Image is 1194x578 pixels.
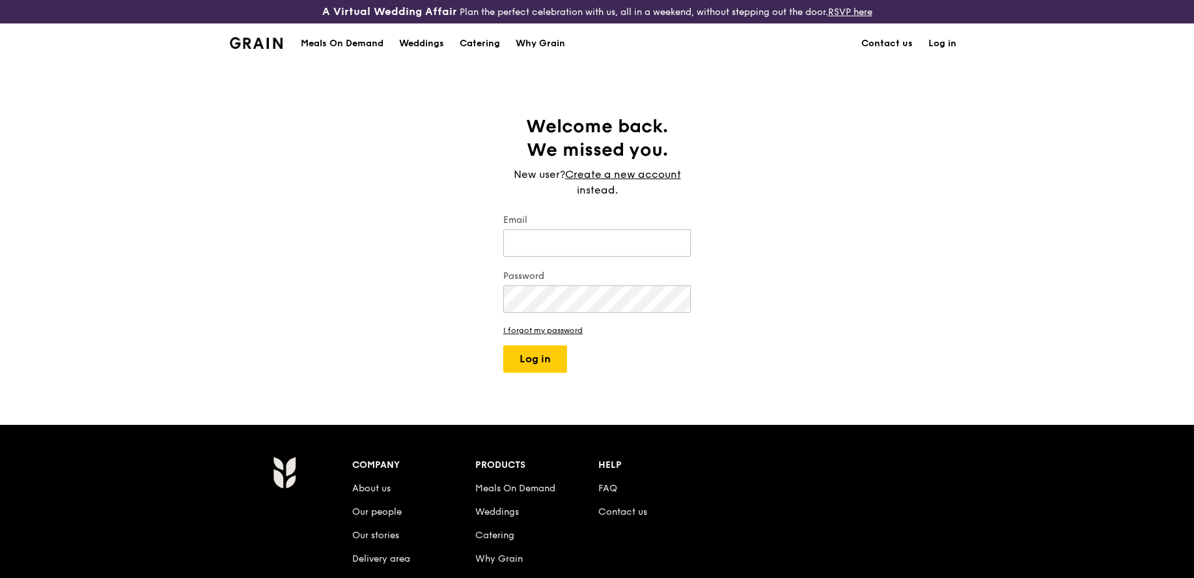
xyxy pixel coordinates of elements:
[352,506,402,517] a: Our people
[391,24,452,63] a: Weddings
[828,7,872,18] a: RSVP here
[921,24,964,63] a: Log in
[508,24,573,63] a: Why Grain
[352,553,410,564] a: Delivery area
[222,5,972,18] div: Plan the perfect celebration with us, all in a weekend, without stepping out the door.
[452,24,508,63] a: Catering
[577,184,618,196] span: instead.
[273,456,296,489] img: Grain
[598,506,647,517] a: Contact us
[475,456,598,474] div: Products
[598,456,721,474] div: Help
[475,530,514,541] a: Catering
[503,115,691,162] h1: Welcome back. We missed you.
[399,24,444,63] div: Weddings
[475,483,555,494] a: Meals On Demand
[460,24,500,63] div: Catering
[503,270,691,283] label: Password
[230,37,283,49] img: Grain
[565,167,681,182] a: Create a new account
[854,24,921,63] a: Contact us
[503,326,691,335] a: I forgot my password
[352,456,475,474] div: Company
[598,483,617,494] a: FAQ
[514,168,565,181] span: New user?
[475,553,523,564] a: Why Grain
[516,24,565,63] div: Why Grain
[503,345,567,373] button: Log in
[322,5,457,18] h3: A Virtual Wedding Affair
[230,23,283,62] a: GrainGrain
[352,483,391,494] a: About us
[301,24,383,63] div: Meals On Demand
[503,214,691,227] label: Email
[352,530,399,541] a: Our stories
[475,506,519,517] a: Weddings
